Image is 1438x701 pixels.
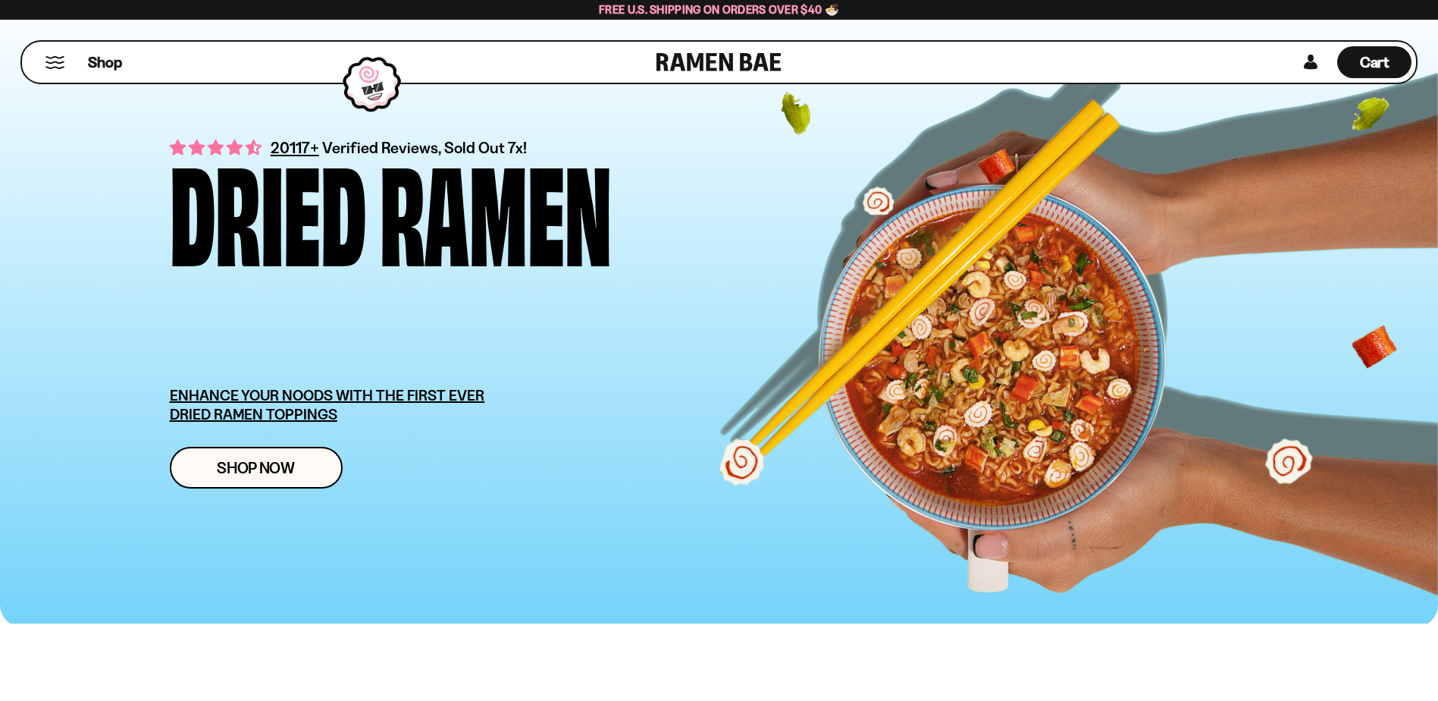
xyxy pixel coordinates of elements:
span: Shop Now [217,460,295,476]
a: Shop Now [170,447,343,489]
div: Cart [1337,42,1411,83]
span: Shop [88,52,122,73]
div: Ramen [380,156,612,259]
div: Dried [170,156,366,259]
span: Cart [1360,53,1389,71]
button: Mobile Menu Trigger [45,56,65,69]
a: Shop [88,46,122,78]
span: Free U.S. Shipping on Orders over $40 🍜 [599,2,839,17]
